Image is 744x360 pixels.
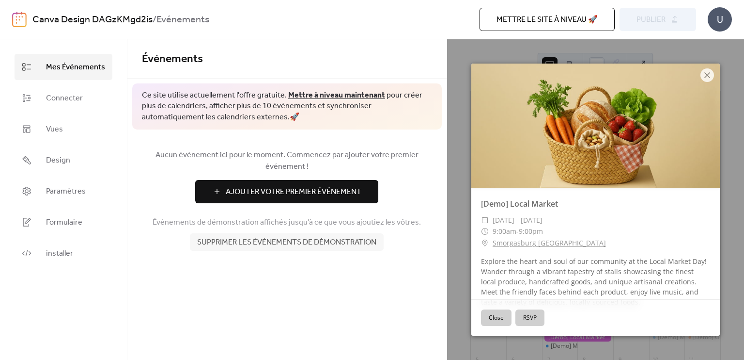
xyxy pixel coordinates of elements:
[153,217,421,229] span: Événements de démonstration affichés jusqu'à ce que vous ajoutiez les vôtres.
[197,237,376,248] span: Supprimer les événements de démonstration
[12,12,27,27] img: logo
[15,240,112,266] a: installer
[481,237,489,249] div: ​
[471,198,720,210] div: [Demo] Local Market
[496,14,598,26] span: Mettre le site à niveau 🚀
[288,88,385,103] a: Mettre à niveau maintenant
[481,310,511,326] button: Close
[153,11,156,29] b: /
[708,7,732,32] div: U
[481,226,489,237] div: ​
[46,124,63,135] span: Vues
[493,237,606,249] a: Smorgasburg [GEOGRAPHIC_DATA]
[32,11,153,29] a: Canva Design DAGzKMgd2is
[15,54,112,80] a: Mes Événements
[15,209,112,235] a: Formulaire
[481,214,489,226] div: ​
[15,85,112,111] a: Connecter
[46,217,82,229] span: Formulaire
[46,62,105,73] span: Mes Événements
[142,149,432,173] span: Aucun événement ici pour le moment. Commencez par ajouter votre premier événement !
[515,310,544,326] button: RSVP
[493,227,516,236] span: 9:00am
[471,256,720,307] div: Explore the heart and soul of our community at the Local Market Day! Wander through a vibrant tap...
[142,180,432,203] a: Ajouter Votre Premier Événement
[195,180,378,203] button: Ajouter Votre Premier Événement
[142,90,432,123] span: Ce site utilise actuellement l'offre gratuite. pour créer plus de calendriers, afficher plus de 1...
[46,186,86,197] span: Paramètres
[15,116,112,142] a: Vues
[516,227,519,236] span: -
[226,186,361,198] span: Ajouter Votre Premier Événement
[493,214,542,226] span: [DATE] - [DATE]
[46,155,70,166] span: Design
[15,178,112,204] a: Paramètres
[480,8,615,31] button: Mettre le site à niveau 🚀
[142,49,203,70] span: Événements
[46,248,73,260] span: installer
[190,233,384,251] button: Supprimer les événements de démonstration
[519,227,543,236] span: 9:00pm
[46,93,83,104] span: Connecter
[15,147,112,173] a: Design
[156,11,209,29] b: Evénements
